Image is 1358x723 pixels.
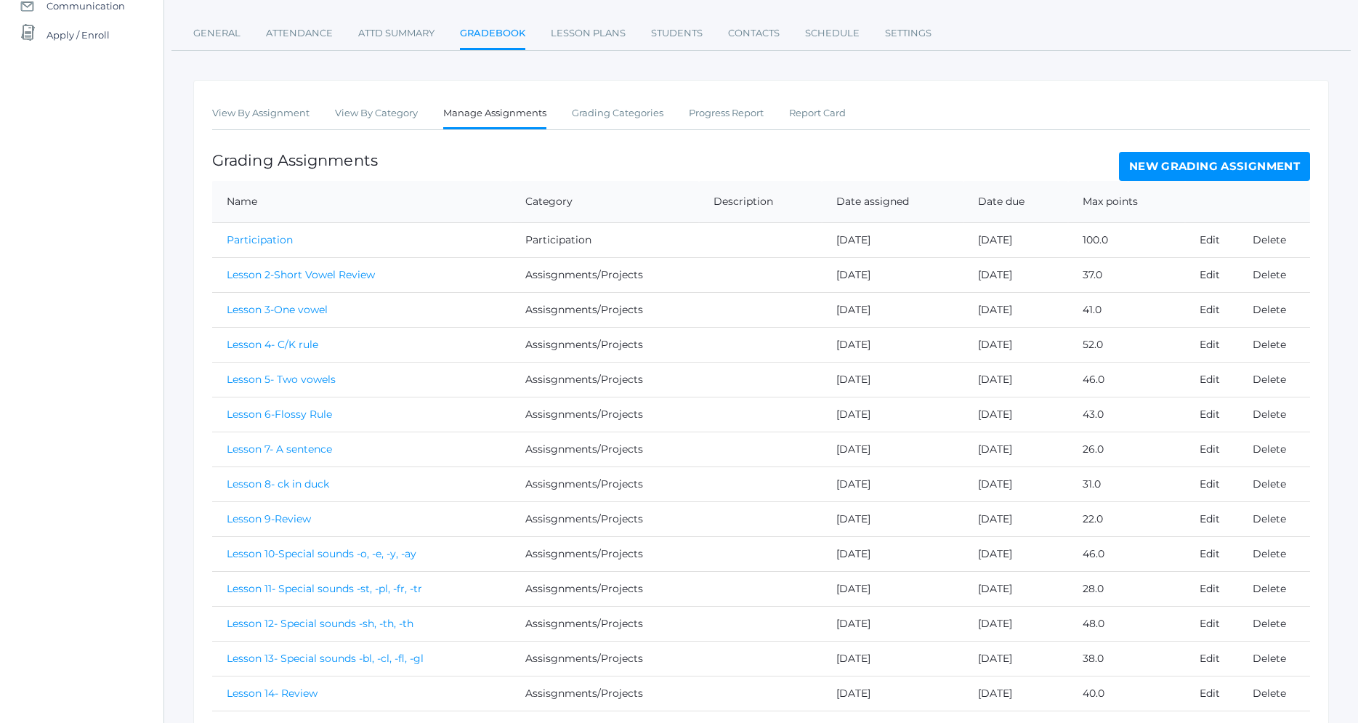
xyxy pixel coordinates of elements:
td: [DATE] [822,676,963,711]
td: [DATE] [822,467,963,502]
a: Edit [1200,582,1220,595]
td: 43.0 [1068,397,1185,432]
td: [DATE] [822,572,963,607]
td: Assisgnments/Projects [511,607,699,642]
a: Lesson Plans [551,19,626,48]
td: [DATE] [822,328,963,363]
td: Assisgnments/Projects [511,293,699,328]
a: Lesson 5- Two vowels [227,373,336,386]
th: Max points [1068,181,1185,223]
a: Delete [1253,303,1286,316]
a: Edit [1200,652,1220,665]
th: Category [511,181,699,223]
td: Assisgnments/Projects [511,397,699,432]
td: Assisgnments/Projects [511,258,699,293]
td: [DATE] [822,223,963,258]
td: [DATE] [963,676,1068,711]
th: Date assigned [822,181,963,223]
td: 48.0 [1068,607,1185,642]
td: 22.0 [1068,502,1185,537]
a: Delete [1253,477,1286,490]
a: Settings [885,19,931,48]
span: Apply / Enroll [47,20,110,49]
a: Delete [1253,652,1286,665]
a: Lesson 12- Special sounds -sh, -th, -th [227,617,413,630]
a: Edit [1200,408,1220,421]
a: Edit [1200,477,1220,490]
a: Students [651,19,703,48]
a: Lesson 7- A sentence [227,443,332,456]
a: Schedule [805,19,860,48]
td: 38.0 [1068,642,1185,676]
td: 37.0 [1068,258,1185,293]
a: Delete [1253,233,1286,246]
a: Edit [1200,443,1220,456]
th: Name [212,181,511,223]
a: Lesson 2-Short Vowel Review [227,268,375,281]
a: Progress Report [689,99,764,128]
a: Lesson 14- Review [227,687,318,700]
td: 41.0 [1068,293,1185,328]
a: Manage Assignments [443,99,546,130]
td: [DATE] [963,432,1068,467]
a: Participation [227,233,293,246]
a: Lesson 8- ck in duck [227,477,329,490]
a: Edit [1200,303,1220,316]
td: [DATE] [963,258,1068,293]
td: 26.0 [1068,432,1185,467]
a: New Grading Assignment [1119,152,1310,181]
a: Delete [1253,512,1286,525]
td: [DATE] [822,258,963,293]
td: [DATE] [963,223,1068,258]
td: 46.0 [1068,363,1185,397]
td: Assisgnments/Projects [511,502,699,537]
a: Attd Summary [358,19,435,48]
a: Lesson 13- Special sounds -bl, -cl, -fl, -gl [227,652,424,665]
a: Edit [1200,233,1220,246]
a: Lesson 3-One vowel [227,303,328,316]
a: Edit [1200,338,1220,351]
td: 40.0 [1068,676,1185,711]
td: [DATE] [963,607,1068,642]
td: [DATE] [822,642,963,676]
a: Delete [1253,408,1286,421]
a: Lesson 6-Flossy Rule [227,408,332,421]
td: [DATE] [963,467,1068,502]
a: General [193,19,241,48]
td: [DATE] [963,537,1068,572]
a: Lesson 4- C/K rule [227,338,318,351]
a: Edit [1200,512,1220,525]
a: View By Category [335,99,418,128]
td: [DATE] [822,502,963,537]
a: Contacts [728,19,780,48]
td: [DATE] [822,537,963,572]
td: [DATE] [822,293,963,328]
td: Assisgnments/Projects [511,642,699,676]
td: Assisgnments/Projects [511,537,699,572]
td: [DATE] [963,572,1068,607]
a: Delete [1253,547,1286,560]
a: Delete [1253,338,1286,351]
td: [DATE] [822,432,963,467]
td: [DATE] [822,363,963,397]
td: 28.0 [1068,572,1185,607]
td: 100.0 [1068,223,1185,258]
a: Delete [1253,582,1286,595]
a: Edit [1200,547,1220,560]
td: 46.0 [1068,537,1185,572]
td: Assisgnments/Projects [511,328,699,363]
td: Assisgnments/Projects [511,467,699,502]
th: Description [699,181,822,223]
a: Delete [1253,373,1286,386]
a: Gradebook [460,19,525,50]
td: [DATE] [963,642,1068,676]
td: [DATE] [963,363,1068,397]
td: [DATE] [822,397,963,432]
td: [DATE] [963,328,1068,363]
td: [DATE] [822,607,963,642]
a: Edit [1200,268,1220,281]
a: Delete [1253,443,1286,456]
td: Assisgnments/Projects [511,676,699,711]
a: Delete [1253,617,1286,630]
td: [DATE] [963,502,1068,537]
